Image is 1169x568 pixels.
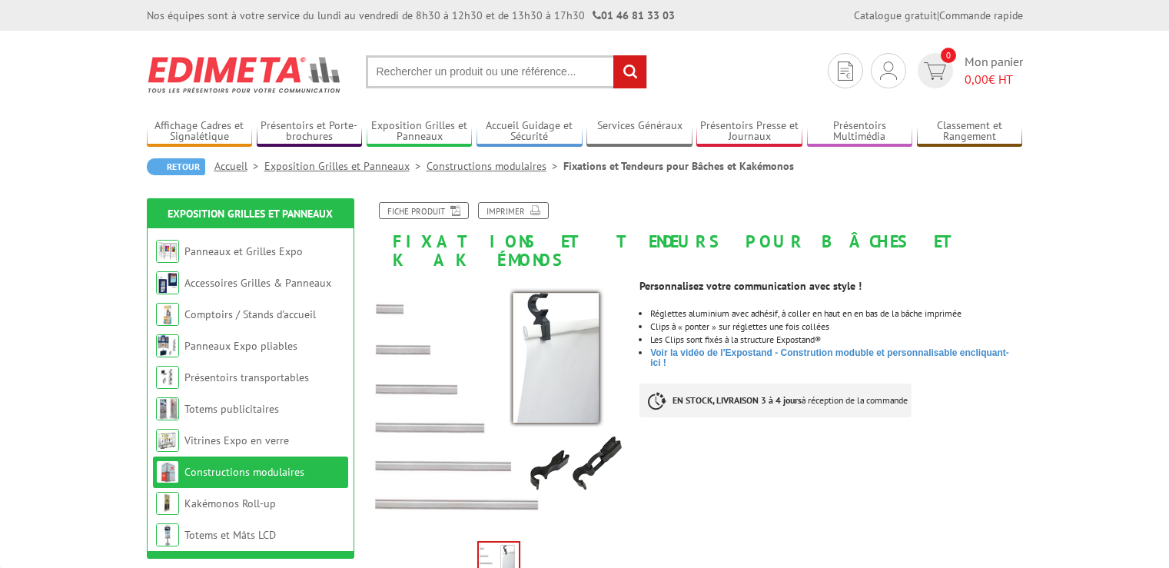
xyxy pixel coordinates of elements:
[184,433,289,447] a: Vitrines Expo en verre
[184,244,303,258] a: Panneaux et Grilles Expo
[650,322,1022,331] li: Clips à « ponter » sur réglettes une fois collées
[184,402,279,416] a: Totems publicitaires
[650,347,971,358] span: Voir la vidéo de l'Expostand - Constrution moduble et personnalisable en
[156,492,179,515] img: Kakémonos Roll-up
[257,119,363,144] a: Présentoirs et Porte-brochures
[613,55,646,88] input: rechercher
[965,71,1023,88] span: € HT
[184,339,297,353] a: Panneaux Expo pliables
[184,497,276,510] a: Kakémonos Roll-up
[586,119,692,144] a: Services Généraux
[156,366,179,389] img: Présentoirs transportables
[917,119,1023,144] a: Classement et Rangement
[156,334,179,357] img: Panneaux Expo pliables
[370,277,629,536] img: expostand_2141540.jpg
[379,202,469,219] a: Fiche produit
[168,207,333,221] a: Exposition Grilles et Panneaux
[156,271,179,294] img: Accessoires Grilles & Panneaux
[478,202,549,219] a: Imprimer
[184,276,331,290] a: Accessoires Grilles & Panneaux
[563,158,794,174] li: Fixations et Tendeurs pour Bâches et Kakémonos
[358,202,1034,269] h1: Fixations et Tendeurs pour Bâches et Kakémonos
[838,61,853,81] img: devis rapide
[880,61,897,80] img: devis rapide
[854,8,1023,23] div: |
[650,347,1009,368] a: Voir la vidéo de l'Expostand - Constrution moduble et personnalisable encliquant-ici !
[477,119,583,144] a: Accueil Guidage et Sécurité
[214,159,264,173] a: Accueil
[184,528,276,542] a: Totems et Mâts LCD
[366,55,647,88] input: Rechercher un produit ou une référence...
[673,394,802,406] strong: EN STOCK, LIVRAISON 3 à 4 jours
[156,460,179,483] img: Constructions modulaires
[854,8,937,22] a: Catalogue gratuit
[156,397,179,420] img: Totems publicitaires
[639,278,997,294] td: Personnalisez votre communication avec style !
[147,46,343,103] img: Edimeta
[650,335,1022,344] li: Les Clips sont fixés à la structure Expostand®
[156,429,179,452] img: Vitrines Expo en verre
[941,48,956,63] span: 0
[147,158,205,175] a: Retour
[156,240,179,263] img: Panneaux et Grilles Expo
[807,119,913,144] a: Présentoirs Multimédia
[914,53,1023,88] a: devis rapide 0 Mon panier 0,00€ HT
[156,303,179,326] img: Comptoirs / Stands d'accueil
[367,119,473,144] a: Exposition Grilles et Panneaux
[184,307,316,321] a: Comptoirs / Stands d'accueil
[696,119,802,144] a: Présentoirs Presse et Journaux
[639,384,912,417] p: à réception de la commande
[965,53,1023,88] span: Mon panier
[147,119,253,144] a: Affichage Cadres et Signalétique
[264,159,427,173] a: Exposition Grilles et Panneaux
[156,523,179,546] img: Totems et Mâts LCD
[939,8,1023,22] a: Commande rapide
[184,370,309,384] a: Présentoirs transportables
[965,71,988,87] span: 0,00
[924,62,946,80] img: devis rapide
[427,159,563,173] a: Constructions modulaires
[184,465,304,479] a: Constructions modulaires
[650,309,1022,318] li: Réglettes aluminium avec adhésif, à coller en haut en en bas de la bâche imprimée
[147,8,675,23] div: Nos équipes sont à votre service du lundi au vendredi de 8h30 à 12h30 et de 13h30 à 17h30
[593,8,675,22] strong: 01 46 81 33 03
